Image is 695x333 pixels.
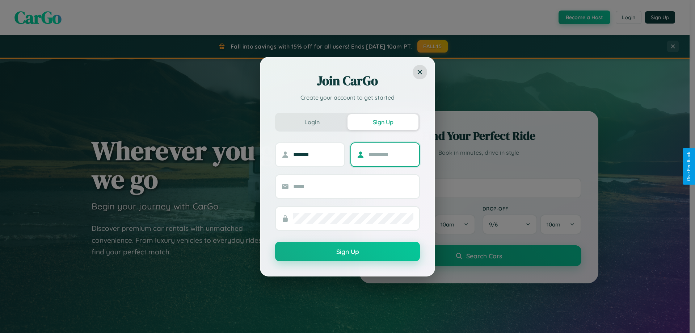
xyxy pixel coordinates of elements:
[275,242,420,261] button: Sign Up
[686,152,691,181] div: Give Feedback
[275,93,420,102] p: Create your account to get started
[275,72,420,90] h2: Join CarGo
[277,114,347,130] button: Login
[347,114,418,130] button: Sign Up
